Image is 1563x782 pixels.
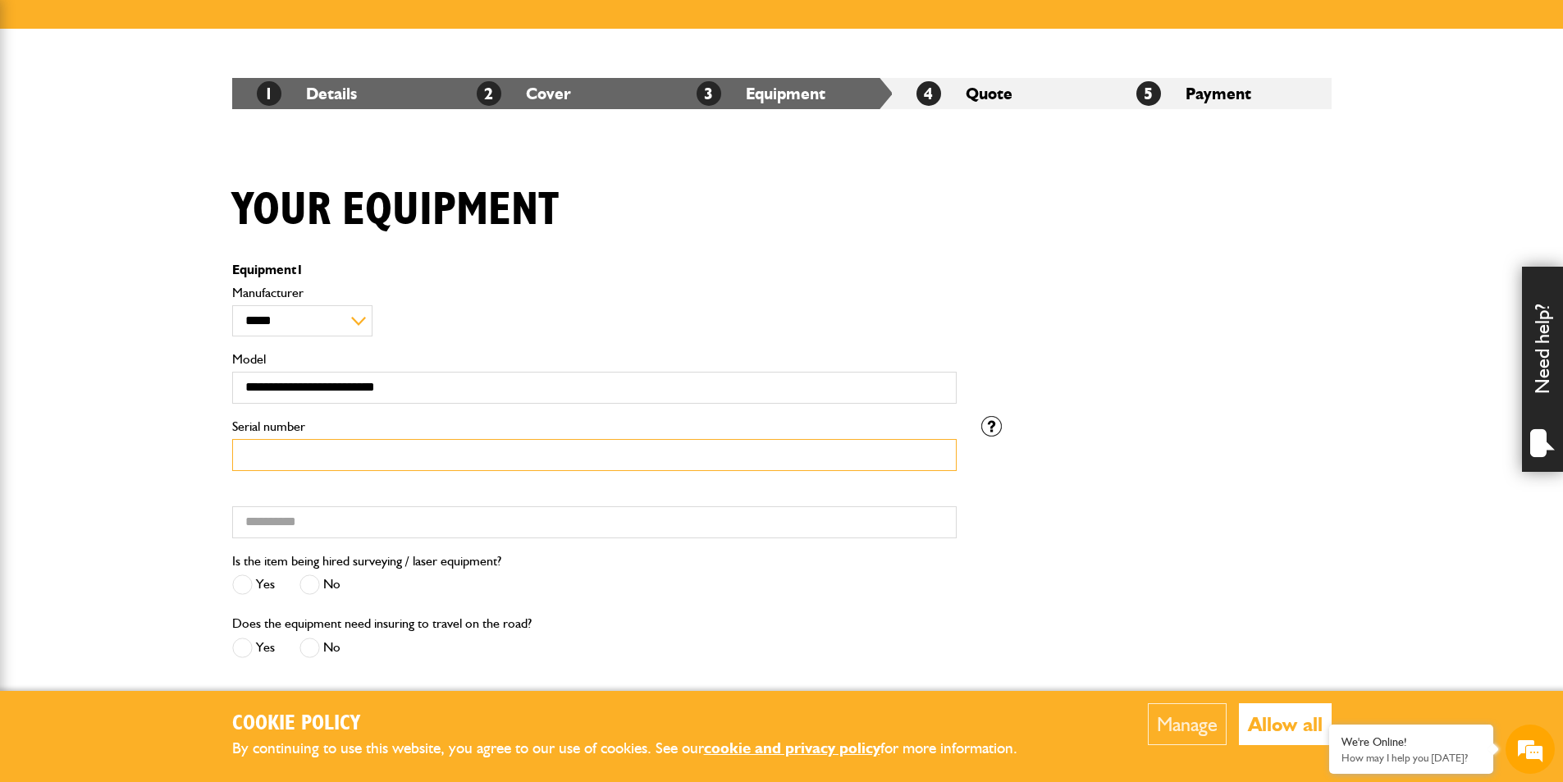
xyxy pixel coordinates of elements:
li: Equipment [672,78,892,109]
p: Equipment [232,263,957,277]
button: Allow all [1239,703,1332,745]
label: Is the item being hired surveying / laser equipment? [232,555,501,568]
label: Model [232,353,957,366]
input: Enter your phone number [21,249,299,285]
p: By continuing to use this website, you agree to our use of cookies. See our for more information. [232,736,1044,761]
a: 1Details [257,84,357,103]
span: 1 [257,81,281,106]
p: How may I help you today? [1341,752,1481,764]
button: Manage [1148,703,1227,745]
a: 2Cover [477,84,571,103]
li: Payment [1112,78,1332,109]
input: Enter your email address [21,200,299,236]
input: Enter your last name [21,152,299,188]
label: Serial number [232,420,957,433]
div: Chat with us now [85,92,276,113]
li: Quote [892,78,1112,109]
label: Yes [232,574,275,595]
label: Does the equipment need insuring to travel on the road? [232,617,532,630]
textarea: Type your message and hit 'Enter' [21,297,299,492]
label: Manufacturer [232,286,957,300]
label: No [299,574,340,595]
span: 1 [296,262,304,277]
span: 4 [916,81,941,106]
label: Yes [232,638,275,658]
div: We're Online! [1341,735,1481,749]
img: d_20077148190_company_1631870298795_20077148190 [28,91,69,114]
h1: Your equipment [232,183,559,238]
label: No [299,638,340,658]
span: 2 [477,81,501,106]
a: cookie and privacy policy [704,739,880,757]
h2: Cookie Policy [232,711,1044,737]
span: 5 [1136,81,1161,106]
div: Need help? [1522,267,1563,472]
em: Start Chat [223,505,298,528]
div: Minimize live chat window [269,8,308,48]
span: 3 [697,81,721,106]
